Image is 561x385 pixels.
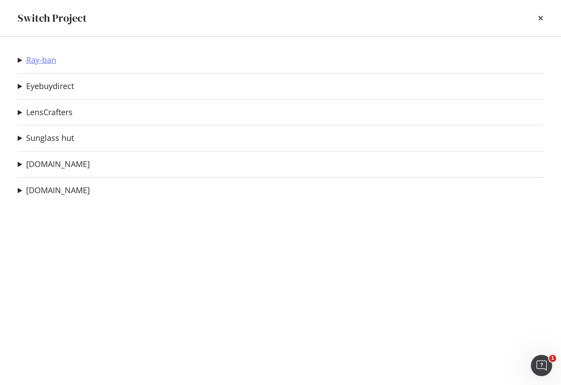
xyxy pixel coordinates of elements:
summary: Eyebuydirect [18,81,74,92]
div: Switch Project [18,11,87,26]
a: Ray-ban [26,55,56,65]
summary: Ray-ban [18,54,56,66]
a: Sunglass hut [26,133,74,143]
span: 1 [549,355,556,362]
div: times [538,11,543,26]
summary: Sunglass hut [18,132,74,144]
summary: [DOMAIN_NAME] [18,185,90,196]
a: [DOMAIN_NAME] [26,159,90,169]
iframe: Intercom live chat [531,355,552,376]
a: [DOMAIN_NAME] [26,186,90,195]
summary: LensCrafters [18,107,73,118]
a: LensCrafters [26,108,73,117]
summary: [DOMAIN_NAME] [18,159,90,170]
a: Eyebuydirect [26,82,74,91]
